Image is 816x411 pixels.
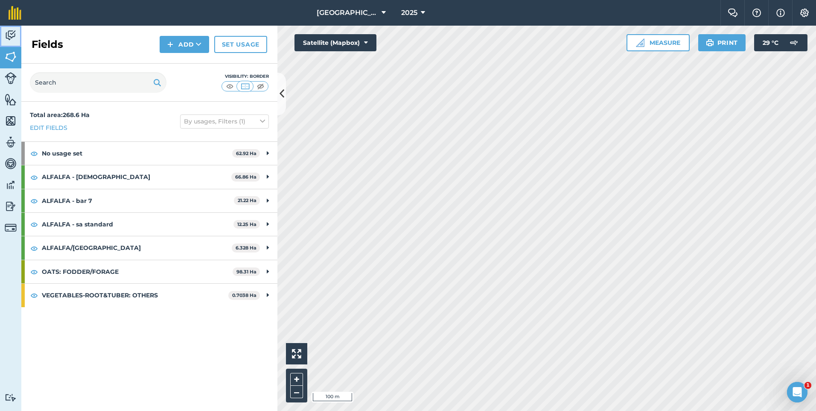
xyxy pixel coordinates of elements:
[30,111,90,119] strong: Total area : 268.6 Ha
[290,386,303,398] button: –
[5,114,17,127] img: svg+xml;base64,PHN2ZyB4bWxucz0iaHR0cDovL3d3dy53My5vcmcvMjAwMC9zdmciIHdpZHRoPSI1NiIgaGVpZ2h0PSI2MC...
[21,189,277,212] div: ALFALFA - bar 721.22 Ha
[255,82,266,91] img: svg+xml;base64,PHN2ZyB4bWxucz0iaHR0cDovL3d3dy53My5vcmcvMjAwMC9zdmciIHdpZHRoPSI1MCIgaGVpZ2h0PSI0MC...
[698,34,746,51] button: Print
[9,6,21,20] img: fieldmargin Logo
[30,243,38,253] img: svg+xml;base64,PHN2ZyB4bWxucz0iaHR0cDovL3d3dy53My5vcmcvMjAwMC9zdmciIHdpZHRoPSIxOCIgaGVpZ2h0PSIyNC...
[5,50,17,63] img: svg+xml;base64,PHN2ZyB4bWxucz0iaHR0cDovL3d3dy53My5vcmcvMjAwMC9zdmciIHdpZHRoPSI1NiIgaGVpZ2h0PSI2MC...
[785,34,802,51] img: svg+xml;base64,PD94bWwgdmVyc2lvbj0iMS4wIiBlbmNvZGluZz0idXRmLTgiPz4KPCEtLSBHZW5lcmF0b3I6IEFkb2JlIE...
[240,82,251,91] img: svg+xml;base64,PHN2ZyB4bWxucz0iaHR0cDovL3d3dy53My5vcmcvMjAwMC9zdmciIHdpZHRoPSI1MCIgaGVpZ2h0PSI0MC...
[5,179,17,191] img: svg+xml;base64,PD94bWwgdmVyc2lvbj0iMS4wIiBlbmNvZGluZz0idXRmLTgiPz4KPCEtLSBHZW5lcmF0b3I6IEFkb2JlIE...
[21,236,277,259] div: ALFALFA/[GEOGRAPHIC_DATA]6.328 Ha
[160,36,209,53] button: Add
[42,260,233,283] strong: OATS: FODDER/FORAGE
[235,174,256,180] strong: 66.86 Ha
[21,142,277,165] div: No usage set62.92 Ha
[21,213,277,236] div: ALFALFA - sa standard12.25 Ha
[754,34,807,51] button: 29 °C
[180,114,269,128] button: By usages, Filters (1)
[5,72,17,84] img: svg+xml;base64,PD94bWwgdmVyc2lvbj0iMS4wIiBlbmNvZGluZz0idXRmLTgiPz4KPCEtLSBHZW5lcmF0b3I6IEFkb2JlIE...
[776,8,785,18] img: svg+xml;base64,PHN2ZyB4bWxucz0iaHR0cDovL3d3dy53My5vcmcvMjAwMC9zdmciIHdpZHRoPSIxNyIgaGVpZ2h0PSIxNy...
[636,38,644,47] img: Ruler icon
[42,284,228,307] strong: VEGETABLES-ROOT&TUBER: OTHERS
[30,290,38,300] img: svg+xml;base64,PHN2ZyB4bWxucz0iaHR0cDovL3d3dy53My5vcmcvMjAwMC9zdmciIHdpZHRoPSIxOCIgaGVpZ2h0PSIyNC...
[32,38,63,51] h2: Fields
[30,123,67,132] a: Edit fields
[752,9,762,17] img: A question mark icon
[30,219,38,229] img: svg+xml;base64,PHN2ZyB4bWxucz0iaHR0cDovL3d3dy53My5vcmcvMjAwMC9zdmciIHdpZHRoPSIxOCIgaGVpZ2h0PSIyNC...
[42,189,234,212] strong: ALFALFA - bar 7
[232,292,256,298] strong: 0.7038 Ha
[42,142,232,165] strong: No usage set
[221,73,269,80] div: Visibility: Border
[799,9,810,17] img: A cog icon
[153,77,161,88] img: svg+xml;base64,PHN2ZyB4bWxucz0iaHR0cDovL3d3dy53My5vcmcvMjAwMC9zdmciIHdpZHRoPSIxOSIgaGVpZ2h0PSIyNC...
[294,34,376,51] button: Satellite (Mapbox)
[5,200,17,213] img: svg+xml;base64,PD94bWwgdmVyc2lvbj0iMS4wIiBlbmNvZGluZz0idXRmLTgiPz4KPCEtLSBHZW5lcmF0b3I6IEFkb2JlIE...
[30,72,166,93] input: Search
[30,196,38,206] img: svg+xml;base64,PHN2ZyB4bWxucz0iaHR0cDovL3d3dy53My5vcmcvMjAwMC9zdmciIHdpZHRoPSIxOCIgaGVpZ2h0PSIyNC...
[214,36,267,53] a: Set usage
[21,165,277,188] div: ALFALFA - [DEMOGRAPHIC_DATA]66.86 Ha
[5,157,17,170] img: svg+xml;base64,PD94bWwgdmVyc2lvbj0iMS4wIiBlbmNvZGluZz0idXRmLTgiPz4KPCEtLSBHZW5lcmF0b3I6IEFkb2JlIE...
[236,150,256,156] strong: 62.92 Ha
[5,222,17,234] img: svg+xml;base64,PD94bWwgdmVyc2lvbj0iMS4wIiBlbmNvZGluZz0idXRmLTgiPz4KPCEtLSBHZW5lcmF0b3I6IEFkb2JlIE...
[224,82,235,91] img: svg+xml;base64,PHN2ZyB4bWxucz0iaHR0cDovL3d3dy53My5vcmcvMjAwMC9zdmciIHdpZHRoPSI1MCIgaGVpZ2h0PSI0MC...
[42,236,232,259] strong: ALFALFA/[GEOGRAPHIC_DATA]
[238,197,256,203] strong: 21.22 Ha
[787,382,807,402] iframe: Intercom live chat
[5,136,17,149] img: svg+xml;base64,PD94bWwgdmVyc2lvbj0iMS4wIiBlbmNvZGluZz0idXRmLTgiPz4KPCEtLSBHZW5lcmF0b3I6IEFkb2JlIE...
[42,213,233,236] strong: ALFALFA - sa standard
[706,38,714,48] img: svg+xml;base64,PHN2ZyB4bWxucz0iaHR0cDovL3d3dy53My5vcmcvMjAwMC9zdmciIHdpZHRoPSIxOSIgaGVpZ2h0PSIyNC...
[21,284,277,307] div: VEGETABLES-ROOT&TUBER: OTHERS0.7038 Ha
[5,393,17,402] img: svg+xml;base64,PD94bWwgdmVyc2lvbj0iMS4wIiBlbmNvZGluZz0idXRmLTgiPz4KPCEtLSBHZW5lcmF0b3I6IEFkb2JlIE...
[30,148,38,159] img: svg+xml;base64,PHN2ZyB4bWxucz0iaHR0cDovL3d3dy53My5vcmcvMjAwMC9zdmciIHdpZHRoPSIxOCIgaGVpZ2h0PSIyNC...
[236,245,256,251] strong: 6.328 Ha
[42,165,231,188] strong: ALFALFA - [DEMOGRAPHIC_DATA]
[627,34,690,51] button: Measure
[317,8,378,18] span: [GEOGRAPHIC_DATA][PERSON_NAME]
[5,93,17,106] img: svg+xml;base64,PHN2ZyB4bWxucz0iaHR0cDovL3d3dy53My5vcmcvMjAwMC9zdmciIHdpZHRoPSI1NiIgaGVpZ2h0PSI2MC...
[290,373,303,386] button: +
[763,34,778,51] span: 29 ° C
[401,8,417,18] span: 2025
[167,39,173,50] img: svg+xml;base64,PHN2ZyB4bWxucz0iaHR0cDovL3d3dy53My5vcmcvMjAwMC9zdmciIHdpZHRoPSIxNCIgaGVpZ2h0PSIyNC...
[237,221,256,227] strong: 12.25 Ha
[30,267,38,277] img: svg+xml;base64,PHN2ZyB4bWxucz0iaHR0cDovL3d3dy53My5vcmcvMjAwMC9zdmciIHdpZHRoPSIxOCIgaGVpZ2h0PSIyNC...
[5,29,17,42] img: svg+xml;base64,PD94bWwgdmVyc2lvbj0iMS4wIiBlbmNvZGluZz0idXRmLTgiPz4KPCEtLSBHZW5lcmF0b3I6IEFkb2JlIE...
[236,269,256,275] strong: 98.31 Ha
[804,382,811,389] span: 1
[728,9,738,17] img: Two speech bubbles overlapping with the left bubble in the forefront
[292,349,301,358] img: Four arrows, one pointing top left, one top right, one bottom right and the last bottom left
[30,172,38,182] img: svg+xml;base64,PHN2ZyB4bWxucz0iaHR0cDovL3d3dy53My5vcmcvMjAwMC9zdmciIHdpZHRoPSIxOCIgaGVpZ2h0PSIyNC...
[21,260,277,283] div: OATS: FODDER/FORAGE98.31 Ha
